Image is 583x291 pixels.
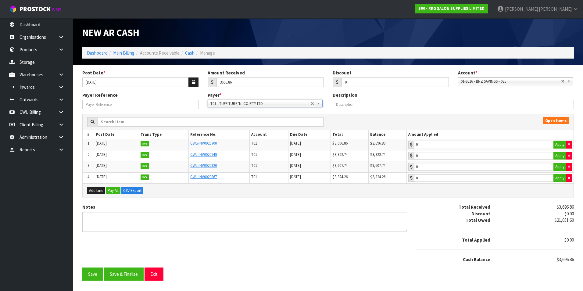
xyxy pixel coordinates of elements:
img: cube-alt.png [9,5,17,13]
input: Amount Discounted [342,77,449,87]
span: ProStock [20,5,51,13]
span: Manage [200,50,215,56]
td: [DATE] [94,161,139,173]
a: CWL-INV0020700 [190,141,217,146]
span: Open Items [543,117,569,124]
td: [DATE] [94,139,139,150]
button: Apply [553,163,566,171]
span: $9,607.74 [370,163,385,168]
strong: INV [141,141,149,146]
strong: Total Applied [462,237,490,243]
label: Post Date [82,70,106,76]
td: [DATE] [288,139,331,150]
label: Account [458,70,477,76]
a: CWL-INV0020867 [190,174,217,179]
td: 4 [83,172,94,183]
strong: Total Received [459,204,490,210]
span: $9,607.74 [332,163,348,168]
td: 1 [83,139,94,150]
span: $3,924.26 [332,174,348,179]
input: Description [333,100,574,109]
span: $3,822.74 [370,152,385,157]
label: Payer Reference [82,92,118,98]
label: Notes [82,204,95,210]
span: $0.00 [564,237,574,243]
td: 2 [83,150,94,161]
input: Payer Reference [82,100,199,109]
th: Post Date [94,130,139,139]
button: Save & Finalise [104,268,144,281]
strong: INV [141,163,149,169]
a: CWL-INV0020820 [190,163,217,168]
span: [PERSON_NAME] [539,6,572,12]
a: Main Billing [113,50,134,56]
th: Balance [369,130,406,139]
span: Accounts Receivable [140,50,180,56]
td: T01 [250,172,288,183]
td: T01 [250,150,288,161]
span: $3,696.86 [557,257,574,262]
span: $21,051.60 [555,217,574,223]
span: $3,924.26 [370,174,385,179]
td: T01 [250,161,288,173]
button: Pay All [106,187,120,194]
span: [PERSON_NAME] [505,6,538,12]
label: Discount [333,70,352,76]
strong: INV [141,174,149,180]
span: $3,822.74 [332,152,348,157]
label: Payer [208,92,222,98]
span: $3,696.86 [557,204,574,210]
th: Amount Applied [406,130,574,139]
th: Trans Type [139,130,189,139]
td: [DATE] [94,172,139,183]
input: Search item [98,117,324,127]
span: $3,696.86 [370,141,385,146]
strong: Cash Balance [463,257,490,262]
span: T01 - TUFF TURF 'N' CO PTY LTD [210,100,311,107]
td: [DATE] [288,172,331,183]
button: Add Line [87,187,105,194]
td: [DATE] [288,150,331,161]
th: Total [331,130,368,139]
label: Amount Received [208,70,245,76]
input: Post Date [82,77,189,87]
a: Cash [185,50,195,56]
span: 01-9516 - BNZ SAVINGS - 025 [461,78,561,85]
button: Exit [145,268,163,281]
span: $0.00 [564,211,574,217]
button: Apply [553,141,566,149]
button: Save [82,268,103,281]
a: S00 - RKG SALON SUPPLIES LIMITED [415,4,488,13]
th: Account [250,130,288,139]
td: 3 [83,161,94,173]
small: WMS [52,7,61,13]
td: T01 [250,139,288,150]
td: [DATE] [288,161,331,173]
label: Description [333,92,357,98]
input: Amount Received [216,77,324,87]
span: New AR Cash [82,27,139,39]
th: # [83,130,94,139]
th: Due Date [288,130,331,139]
span: $3,696.86 [332,141,348,146]
strong: Discount [471,211,490,217]
strong: S00 - RKG SALON SUPPLIES LIMITED [418,6,485,11]
button: Apply [553,174,566,182]
strong: INV [141,152,149,158]
button: CSV Export [121,187,143,194]
a: Dashboard [87,50,108,56]
a: CWL-INV0020749 [190,152,217,157]
button: Apply [553,152,566,160]
strong: Total Owed [466,217,490,223]
td: [DATE] [94,150,139,161]
th: Reference No. [189,130,250,139]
